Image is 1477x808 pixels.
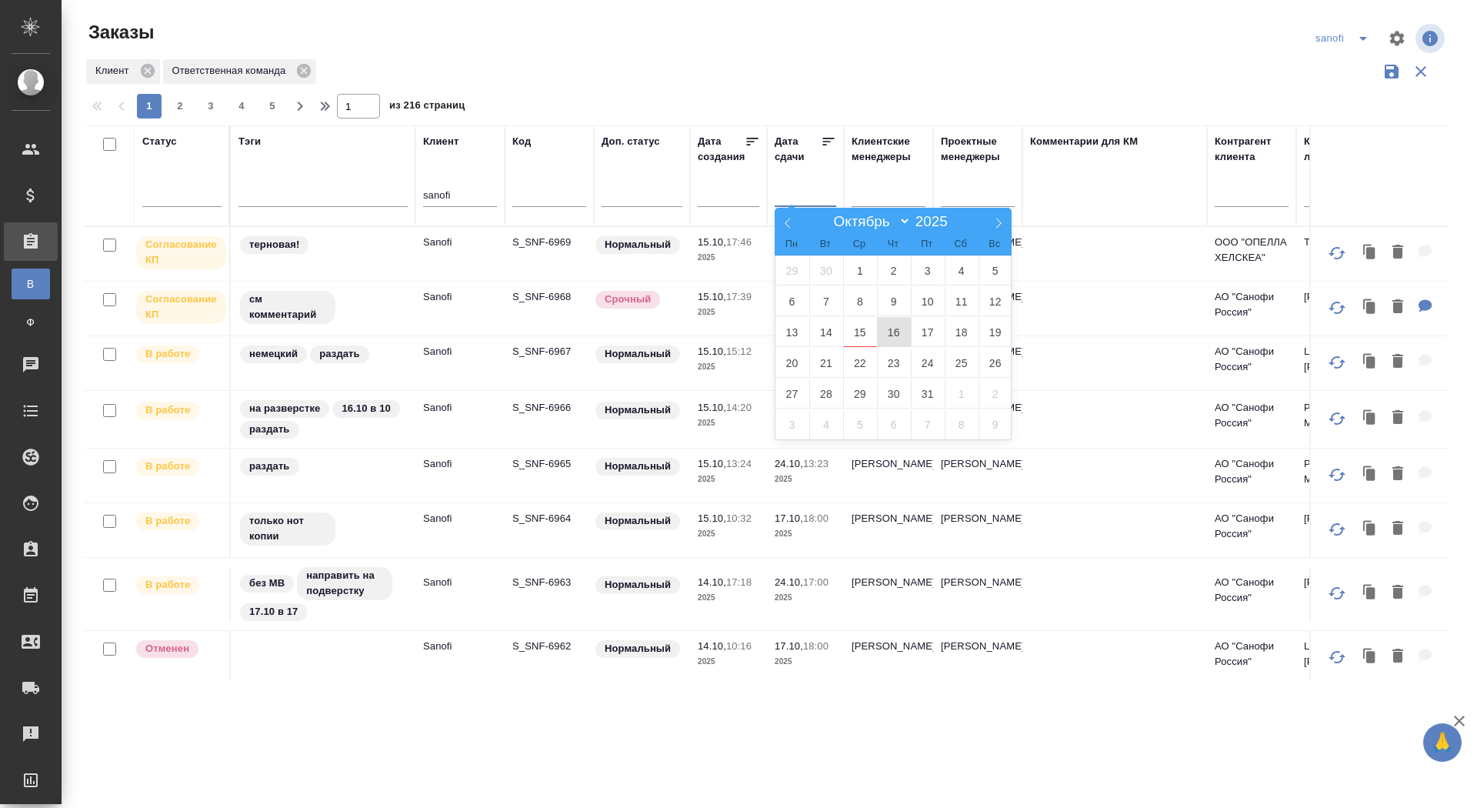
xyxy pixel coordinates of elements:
[423,511,497,526] p: Sanofi
[843,379,877,409] span: Октябрь 29, 2025
[844,567,933,621] td: [PERSON_NAME]
[698,416,759,431] p: 2025
[238,289,408,326] div: см комментарий
[842,239,876,249] span: Ср
[726,458,752,469] p: 13:24
[145,237,217,268] p: Согласование КП
[135,456,222,477] div: Выставляет ПМ после принятия заказа от КМа
[775,317,809,347] span: Октябрь 13, 2025
[605,577,671,593] p: Нормальный
[594,344,682,365] div: Статус по умолчанию для стандартных заказов
[1406,57,1435,86] button: Сбросить фильтры
[172,63,292,78] p: Ответственная команда
[809,379,843,409] span: Октябрь 28, 2025
[423,639,497,654] p: Sanofi
[1030,134,1138,149] div: Комментарии для КМ
[1296,336,1385,390] td: Litsareva [PERSON_NAME]
[933,567,1022,621] td: [PERSON_NAME]
[698,305,759,320] p: 2025
[1215,400,1289,431] p: АО "Санофи Россия"
[844,631,933,685] td: [PERSON_NAME]
[249,422,290,437] p: раздать
[423,344,497,359] p: Sanofi
[1296,567,1385,621] td: [PERSON_NAME]
[163,59,317,84] div: Ответственная команда
[698,134,745,165] div: Дата создания
[877,348,911,378] span: Октябрь 23, 2025
[809,286,843,316] span: Октябрь 7, 2025
[1355,459,1385,490] button: Клонировать
[809,409,843,439] span: Ноябрь 4, 2025
[1377,57,1406,86] button: Сохранить фильтры
[602,134,660,149] div: Доп. статус
[775,526,836,542] p: 2025
[95,63,135,78] p: Клиент
[775,409,809,439] span: Ноябрь 3, 2025
[698,458,726,469] p: 15.10,
[852,134,925,165] div: Клиентские менеджеры
[168,94,192,119] button: 2
[135,575,222,596] div: Выставляет ПМ после принятия заказа от КМа
[979,379,1012,409] span: Ноябрь 2, 2025
[135,511,222,532] div: Выставляет ПМ после принятия заказа от КМа
[135,639,222,659] div: Выставляет КМ после отмены со стороны клиента. Если уже после запуска – КМ пишет ПМу про отмену, ...
[775,286,809,316] span: Октябрь 6, 2025
[941,134,1015,165] div: Проектные менеджеры
[809,348,843,378] span: Октябрь 21, 2025
[1215,639,1289,669] p: АО "Санофи Россия"
[249,401,320,416] p: на разверстке
[979,348,1012,378] span: Октябрь 26, 2025
[238,134,261,149] div: Тэги
[19,276,42,292] span: В
[1296,631,1385,685] td: Litsareva [PERSON_NAME]
[809,239,842,249] span: Вт
[979,286,1012,316] span: Октябрь 12, 2025
[843,286,877,316] span: Октябрь 8, 2025
[775,255,809,285] span: Сентябрь 29, 2025
[978,239,1012,249] span: Вс
[726,402,752,413] p: 14:20
[12,269,50,299] a: В
[423,456,497,472] p: Sanofi
[1355,292,1385,323] button: Клонировать
[803,576,829,588] p: 17:00
[775,472,836,487] p: 2025
[238,344,408,365] div: немецкий, раздать
[594,511,682,532] div: Статус по умолчанию для стандартных заказов
[198,94,223,119] button: 3
[775,590,836,606] p: 2025
[423,575,497,590] p: Sanofi
[1296,282,1385,336] td: [PERSON_NAME]
[726,291,752,302] p: 17:39
[698,526,759,542] p: 2025
[306,568,383,599] p: направить на подверстку
[145,577,190,593] p: В работе
[1319,235,1355,272] button: Обновить
[238,399,408,440] div: на разверстке, 16.10 в 10, раздать
[605,292,651,307] p: Срочный
[944,239,978,249] span: Сб
[605,402,671,418] p: Нормальный
[1296,392,1385,446] td: Poroikova Marina
[249,346,298,362] p: немецкий
[775,513,803,524] p: 17.10,
[877,409,911,439] span: Ноябрь 6, 2025
[145,346,190,362] p: В работе
[594,575,682,596] div: Статус по умолчанию для стандартных заказов
[512,400,586,416] p: S_SNF-6966
[775,134,821,165] div: Дата сдачи
[1355,513,1385,545] button: Клонировать
[12,307,50,338] a: Ф
[605,237,671,252] p: Нормальный
[877,379,911,409] span: Октябрь 30, 2025
[1379,20,1415,57] span: Настроить таблицу
[911,379,945,409] span: Октябрь 31, 2025
[803,513,829,524] p: 18:00
[1296,227,1385,281] td: Ternovaia Elena
[775,379,809,409] span: Октябрь 27, 2025
[423,235,497,250] p: Sanofi
[877,317,911,347] span: Октябрь 16, 2025
[594,400,682,421] div: Статус по умолчанию для стандартных заказов
[1319,639,1355,676] button: Обновить
[809,317,843,347] span: Октябрь 14, 2025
